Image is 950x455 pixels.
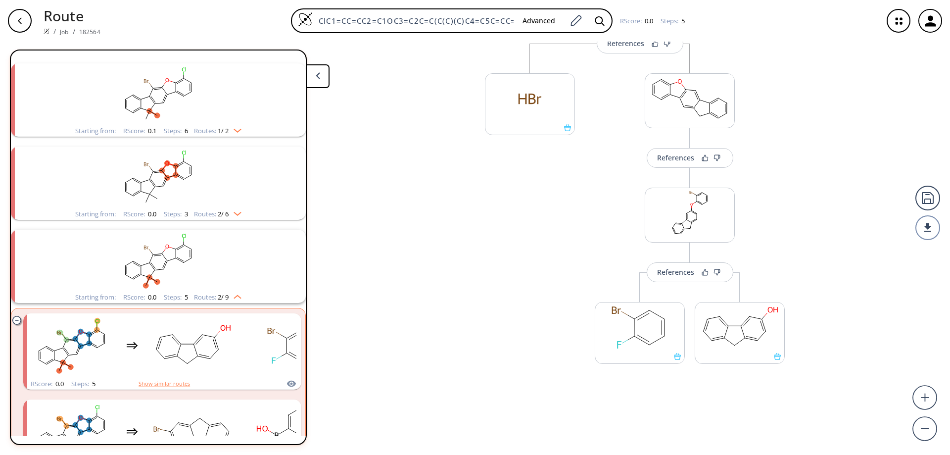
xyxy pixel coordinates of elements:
[75,294,116,301] div: Starting from:
[657,269,694,275] div: References
[183,209,188,218] span: 3
[91,379,95,388] span: 5
[146,209,156,218] span: 0.0
[229,125,241,133] img: Down
[218,211,229,217] span: 2 / 6
[645,188,734,239] svg: Brc1ccccc1Oc1ccc2c(c1)-c1ccccc1C2
[30,147,287,208] svg: CC1(C)c2ccccc2-c2c1cc1c(oc3c(Cl)cccc31)c2Br
[60,28,68,36] a: Job
[148,315,237,377] svg: Oc1ccc2c(c1)-c1ccccc1C2
[218,294,229,301] span: 2 / 9
[620,18,653,24] div: RScore :
[485,74,574,124] svg: Br
[645,74,734,124] svg: c1ccc2c(c1)Cc1cc3c(cc1-2)oc1ccccc13
[597,34,683,53] button: References
[194,294,241,301] div: Routes:
[73,26,75,37] li: /
[75,211,116,217] div: Starting from:
[515,12,563,30] button: Advanced
[79,28,100,36] a: 182564
[647,148,733,168] button: References
[123,128,156,134] div: RScore :
[164,211,188,217] div: Steps :
[164,294,188,301] div: Steps :
[44,28,49,34] img: Spaya logo
[53,26,56,37] li: /
[229,208,241,216] img: Down
[146,293,156,302] span: 0.0
[695,303,784,353] svg: Oc1ccc2c(c1)-c1ccccc1C2
[139,379,190,388] button: Show similar routes
[247,315,336,377] svg: Fc1ccccc1Br
[54,379,64,388] span: 0.0
[30,63,287,125] svg: CC1(C)c2ccccc2-c2c1cc1c(oc3c(Cl)cccc31)c2Br
[146,126,156,135] span: 0.1
[75,128,116,134] div: Starting from:
[71,381,95,387] div: Steps :
[229,291,241,299] img: Up
[194,128,241,134] div: Routes:
[298,12,313,27] img: Logo Spaya
[27,315,116,377] svg: CC1(C)c2ccccc2-c2c1cc1c(oc3c(Cl)cccc31)c2Br
[595,303,684,353] svg: Fc1ccccc1Br
[31,381,64,387] div: RScore :
[680,16,685,25] span: 5
[164,128,188,134] div: Steps :
[194,211,241,217] div: Routes:
[218,128,229,134] span: 1 / 2
[30,230,287,292] svg: CC1(C)c2ccccc2-c2c1cc1c(oc3c(Cl)cccc31)c2Br
[123,294,156,301] div: RScore :
[123,211,156,217] div: RScore :
[643,16,653,25] span: 0.0
[44,5,100,26] p: Route
[647,262,733,282] button: References
[657,154,694,161] div: References
[313,16,515,26] input: Enter SMILES
[607,40,644,47] div: References
[661,18,685,24] div: Steps :
[183,293,188,302] span: 5
[183,126,188,135] span: 6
